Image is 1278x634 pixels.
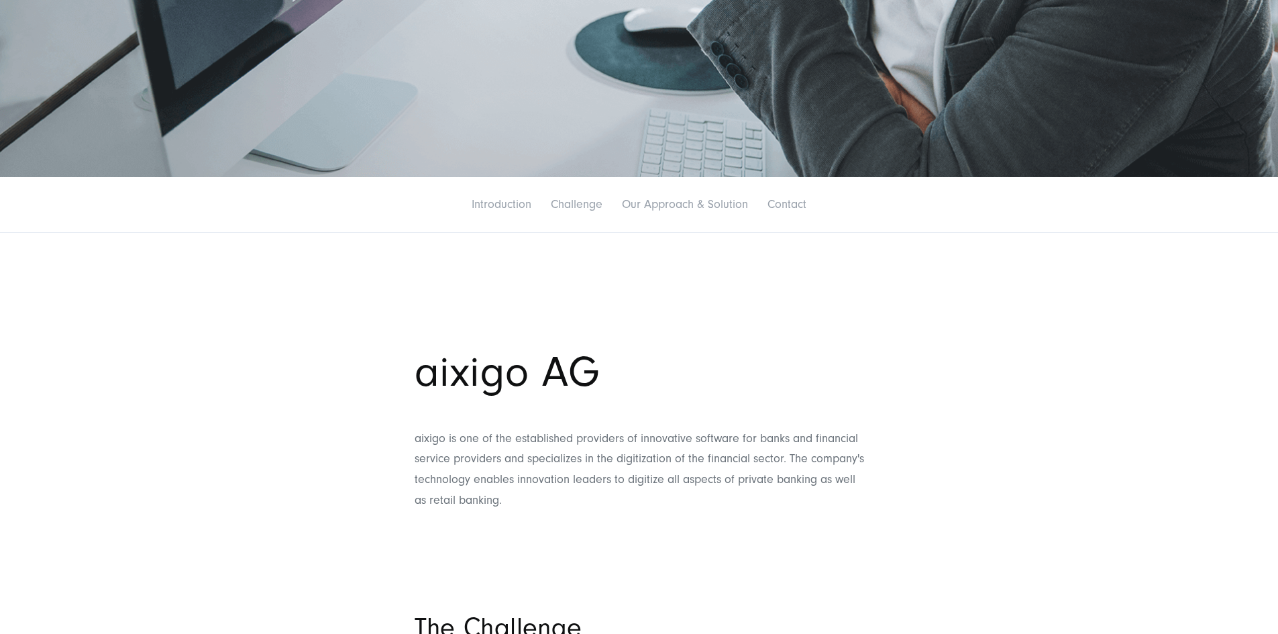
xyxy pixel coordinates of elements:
[767,197,806,211] a: Contact
[622,197,748,211] a: Our Approach & Solution
[551,197,602,211] a: Challenge
[415,352,864,393] h1: aixigo AG
[415,431,864,507] span: aixigo is one of the established providers of innovative software for banks and financial service...
[472,197,531,211] a: Introduction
